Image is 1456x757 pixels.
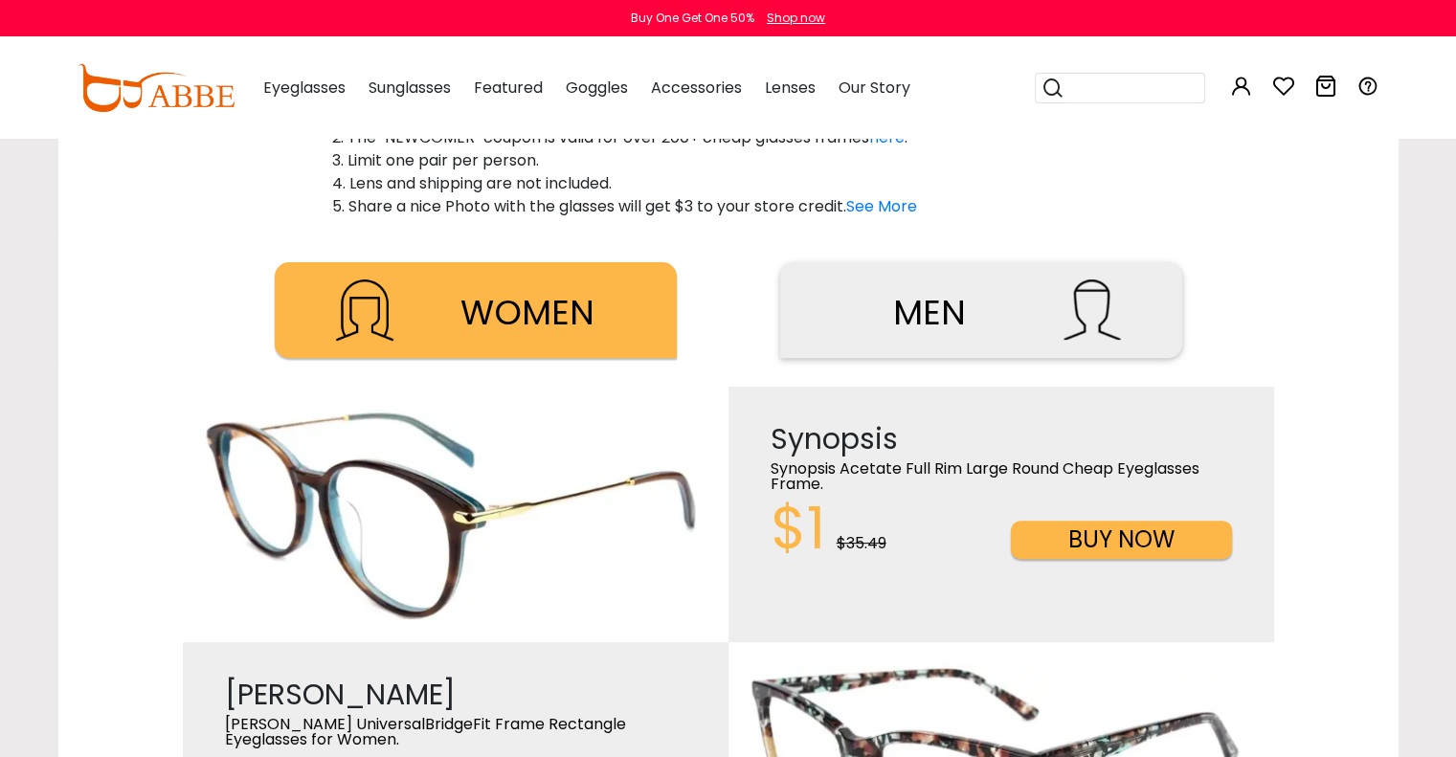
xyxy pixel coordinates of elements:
[837,532,886,554] span: $35.49
[893,288,966,337] span: MEN
[631,10,754,27] div: Buy One Get One 50%
[215,717,696,747] div: [PERSON_NAME] UniversalBridgeFit Frame Rectangle Eyeglasses for Women.
[225,674,456,715] span: [PERSON_NAME]
[846,195,917,217] a: See More
[332,80,1125,218] p: More than 200 styles of cheap glasses, only $1. 1. Redeem code "NEWCOMER" at checkout. 2. The "NE...
[651,77,742,99] span: Accessories
[474,77,543,99] span: Featured
[771,488,825,568] span: $1
[1011,527,1232,549] a: BUY NOW
[839,77,910,99] span: Our Story
[369,77,451,99] span: Sunglasses
[263,77,346,99] span: Eyeglasses
[183,410,719,619] img: Free Glasses
[869,126,905,148] a: here
[1064,279,1121,340] img: 1585364983690041825.png
[774,298,1188,320] a: MEN
[566,77,628,99] span: Goggles
[275,262,677,358] button: WOMEN
[765,77,816,99] span: Lenses
[767,10,825,27] div: Shop now
[757,10,825,26] a: Shop now
[1011,521,1232,559] button: BUY NOW
[78,64,235,112] img: abbeglasses.com
[269,298,683,320] a: WOMEN
[771,418,898,459] span: Synopsis
[780,262,1182,358] button: MEN
[336,279,393,341] img: 1585364983698065793.png
[460,288,594,337] span: WOMEN
[761,461,1242,492] div: Synopsis Acetate Full Rim Large Round Cheap Eyeglasses Frame.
